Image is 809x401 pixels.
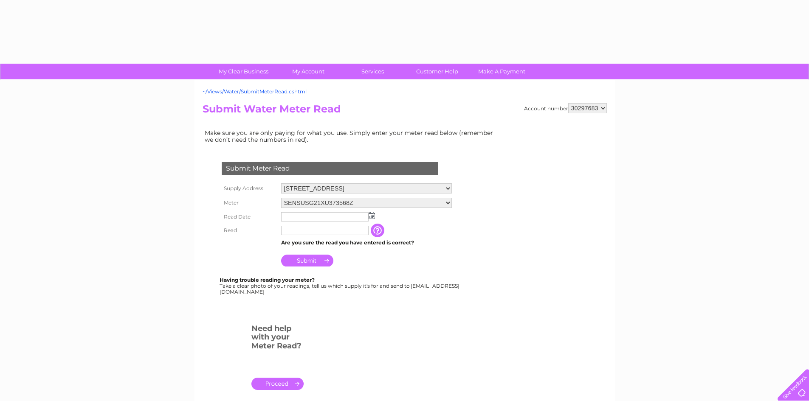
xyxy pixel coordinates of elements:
[220,196,279,210] th: Meter
[220,277,315,283] b: Having trouble reading your meter?
[369,212,375,219] img: ...
[251,378,304,390] a: .
[467,64,537,79] a: Make A Payment
[209,64,279,79] a: My Clear Business
[220,181,279,196] th: Supply Address
[220,210,279,224] th: Read Date
[203,88,307,95] a: ~/Views/Water/SubmitMeterRead.cshtml
[220,277,461,294] div: Take a clear photo of your readings, tell us which supply it's for and send to [EMAIL_ADDRESS][DO...
[203,127,500,145] td: Make sure you are only paying for what you use. Simply enter your meter read below (remember we d...
[273,64,343,79] a: My Account
[222,162,438,175] div: Submit Meter Read
[220,224,279,237] th: Read
[251,322,304,355] h3: Need help with your Meter Read?
[402,64,472,79] a: Customer Help
[203,103,607,119] h2: Submit Water Meter Read
[371,224,386,237] input: Information
[338,64,408,79] a: Services
[281,255,333,266] input: Submit
[279,237,454,248] td: Are you sure the read you have entered is correct?
[524,103,607,113] div: Account number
